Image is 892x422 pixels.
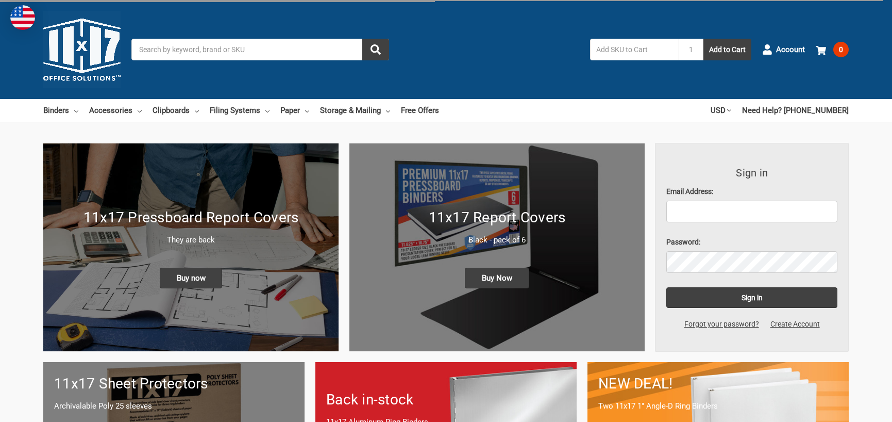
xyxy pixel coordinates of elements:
a: Account [762,36,805,63]
h1: 11x17 Pressboard Report Covers [54,207,328,229]
span: Buy Now [465,268,529,288]
a: Clipboards [153,99,199,122]
a: Create Account [765,319,826,330]
a: Need Help? [PHONE_NUMBER] [742,99,849,122]
img: New 11x17 Pressboard Binders [43,143,339,351]
a: Forgot your password? [679,319,765,330]
img: 11x17 Report Covers [349,143,645,351]
a: New 11x17 Pressboard Binders 11x17 Pressboard Report Covers They are back Buy now [43,143,339,351]
h3: Sign in [666,165,837,181]
span: Buy now [160,268,223,288]
label: Password: [666,237,837,248]
a: 11x17 Report Covers 11x17 Report Covers Black - pack of 6 Buy Now [349,143,645,351]
a: Binders [43,99,78,122]
a: USD [711,99,731,122]
img: 11x17.com [43,11,121,88]
button: Add to Cart [703,39,751,60]
input: Sign in [666,287,837,308]
a: Filing Systems [210,99,270,122]
p: Black - pack of 6 [360,234,634,246]
a: Accessories [89,99,142,122]
a: Paper [280,99,309,122]
h1: NEW DEAL! [598,373,838,395]
h1: Back in-stock [326,389,566,411]
span: Account [776,44,805,56]
a: Storage & Mailing [320,99,390,122]
label: Email Address: [666,186,837,197]
h1: 11x17 Report Covers [360,207,634,229]
span: 0 [833,42,849,57]
p: Archivalable Poly 25 sleeves [54,400,294,412]
a: 0 [816,36,849,63]
input: Add SKU to Cart [590,39,679,60]
p: Two 11x17 1" Angle-D Ring Binders [598,400,838,412]
img: duty and tax information for United States [10,5,35,30]
p: They are back [54,234,328,246]
a: Free Offers [401,99,439,122]
input: Search by keyword, brand or SKU [131,39,389,60]
h1: 11x17 Sheet Protectors [54,373,294,395]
